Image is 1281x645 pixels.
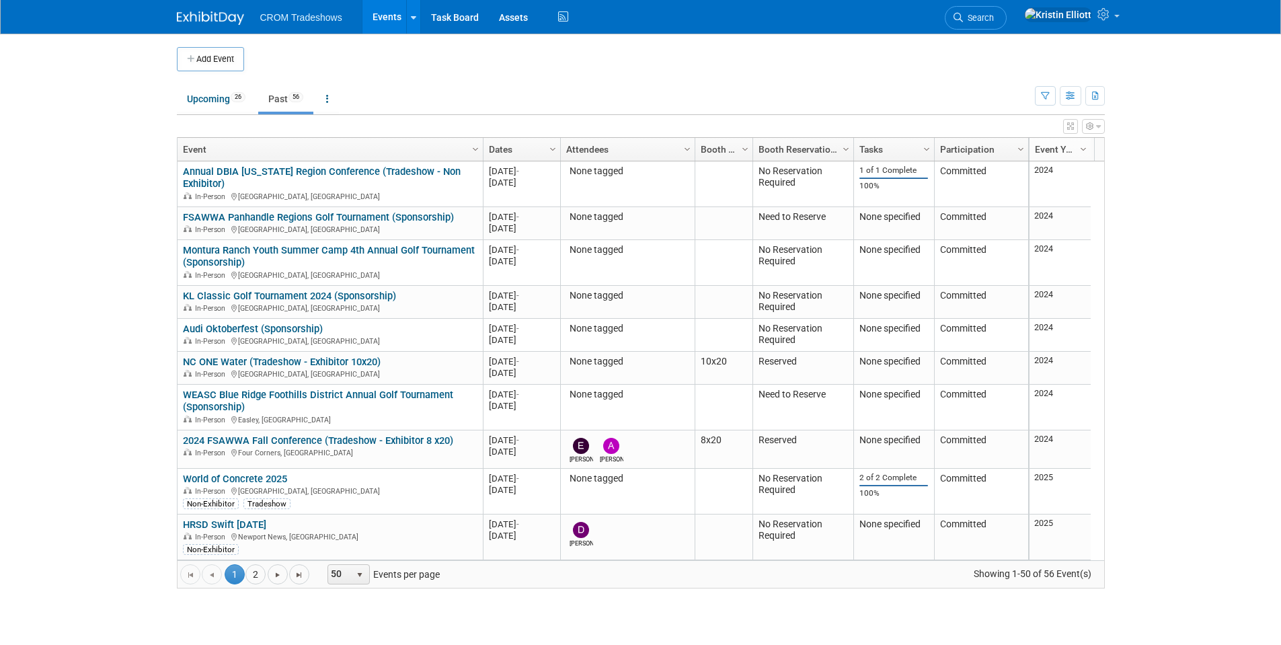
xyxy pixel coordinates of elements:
td: Committed [934,161,1028,207]
div: None specified [859,244,928,256]
img: In-Person Event [184,192,192,199]
span: select [354,570,365,580]
div: Non-Exhibitor [183,498,239,509]
div: [DATE] [489,177,554,188]
div: Daniel Austria [570,538,593,548]
div: Tradeshow [243,498,290,509]
span: Column Settings [1015,144,1026,155]
a: WEASC Blue Ridge Foothills District Annual Golf Tournament (Sponsorship) [183,389,453,414]
img: In-Person Event [184,304,192,311]
span: In-Person [195,449,229,457]
div: [DATE] [489,530,554,541]
div: None specified [859,389,928,401]
a: Attendees [566,138,686,161]
img: In-Person Event [184,370,192,377]
a: Booth Reservation Status [759,138,845,161]
div: [GEOGRAPHIC_DATA], [GEOGRAPHIC_DATA] [183,335,477,346]
td: 2024 [1030,161,1091,207]
div: [DATE] [489,223,554,234]
div: Easley, [GEOGRAPHIC_DATA] [183,414,477,425]
a: Column Settings [1013,138,1028,158]
div: None tagged [566,165,689,178]
a: Go to the next page [268,564,288,584]
div: [DATE] [489,256,554,267]
td: Reserved [752,352,853,385]
td: Need to Reserve [752,207,853,240]
div: [DATE] [489,473,554,484]
a: Past56 [258,86,313,112]
td: 2025 [1030,469,1091,515]
a: Montura Ranch Youth Summer Camp 4th Annual Golf Tournament (Sponsorship) [183,244,475,269]
span: In-Person [195,192,229,201]
td: Committed [934,385,1028,430]
td: Committed [934,286,1028,319]
span: 26 [231,92,245,102]
div: None tagged [566,211,689,223]
a: World of Concrete 2025 [183,473,287,485]
img: Emily Williams [573,438,589,454]
td: No Reservation Required [752,286,853,319]
img: Alexander Ciasca [603,438,619,454]
div: 100% [859,181,928,191]
a: Search [945,6,1007,30]
td: Committed [934,207,1028,240]
span: Column Settings [547,144,558,155]
td: Committed [934,430,1028,469]
span: CROM Tradeshows [260,12,342,23]
div: [DATE] [489,211,554,223]
div: [DATE] [489,165,554,177]
img: In-Person Event [184,487,192,494]
span: Column Settings [921,144,932,155]
a: Upcoming26 [177,86,256,112]
a: HRSD Swift [DATE] [183,519,266,531]
div: Four Corners, [GEOGRAPHIC_DATA] [183,447,477,458]
div: [GEOGRAPHIC_DATA], [GEOGRAPHIC_DATA] [183,223,477,235]
div: [DATE] [489,400,554,412]
td: 2025 [1030,515,1091,560]
div: None specified [859,211,928,223]
a: Column Settings [680,138,695,158]
a: Column Settings [1076,138,1091,158]
a: 2024 FSAWWA Fall Conference (Tradeshow - Exhibitor 8 x20) [183,434,453,447]
img: In-Person Event [184,337,192,344]
div: None specified [859,519,928,531]
span: - [516,212,519,222]
button: Add Event [177,47,244,71]
span: Column Settings [841,144,851,155]
td: Committed [934,469,1028,515]
a: Booth Size [701,138,744,161]
a: Go to the last page [289,564,309,584]
div: None specified [859,356,928,368]
td: No Reservation Required [752,469,853,515]
div: [DATE] [489,484,554,496]
td: 10x20 [695,352,752,385]
a: Tasks [859,138,925,161]
td: 2024 [1030,352,1091,385]
img: Kristin Elliott [1024,7,1092,22]
span: - [516,324,519,334]
span: In-Person [195,487,229,496]
div: None tagged [566,244,689,256]
a: Dates [489,138,551,161]
td: Reserved [752,430,853,469]
td: Committed [934,319,1028,352]
td: 2024 [1030,240,1091,286]
span: In-Person [195,370,229,379]
span: 50 [328,565,351,584]
img: In-Person Event [184,225,192,232]
div: Emily Williams [570,454,593,464]
a: Column Settings [839,138,853,158]
td: No Reservation Required [752,161,853,207]
div: [DATE] [489,301,554,313]
div: [GEOGRAPHIC_DATA], [GEOGRAPHIC_DATA] [183,485,477,496]
div: [GEOGRAPHIC_DATA], [GEOGRAPHIC_DATA] [183,368,477,379]
a: Annual DBIA [US_STATE] Region Conference (Tradeshow - Non Exhibitor) [183,165,461,190]
span: In-Person [195,337,229,346]
td: No Reservation Required [752,515,853,560]
div: None tagged [566,473,689,485]
div: [DATE] [489,519,554,530]
img: ExhibitDay [177,11,244,25]
span: - [516,435,519,445]
div: Newport News, [GEOGRAPHIC_DATA] [183,531,477,542]
td: Committed [934,240,1028,286]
